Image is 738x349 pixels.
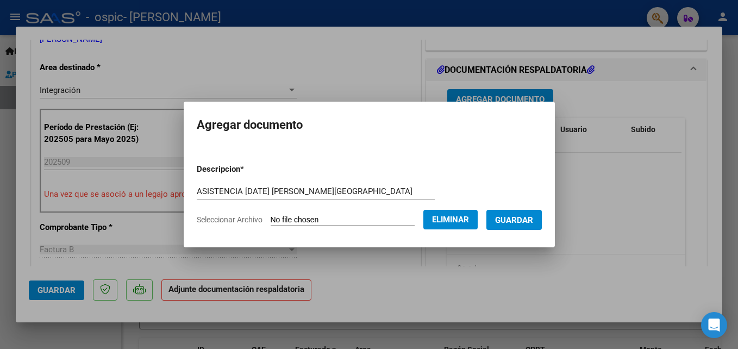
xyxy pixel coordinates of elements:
[197,115,542,135] h2: Agregar documento
[197,163,301,176] p: Descripcion
[701,312,727,338] div: Open Intercom Messenger
[423,210,478,229] button: Eliminar
[486,210,542,230] button: Guardar
[495,215,533,225] span: Guardar
[197,215,262,224] span: Seleccionar Archivo
[432,215,469,225] span: Eliminar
